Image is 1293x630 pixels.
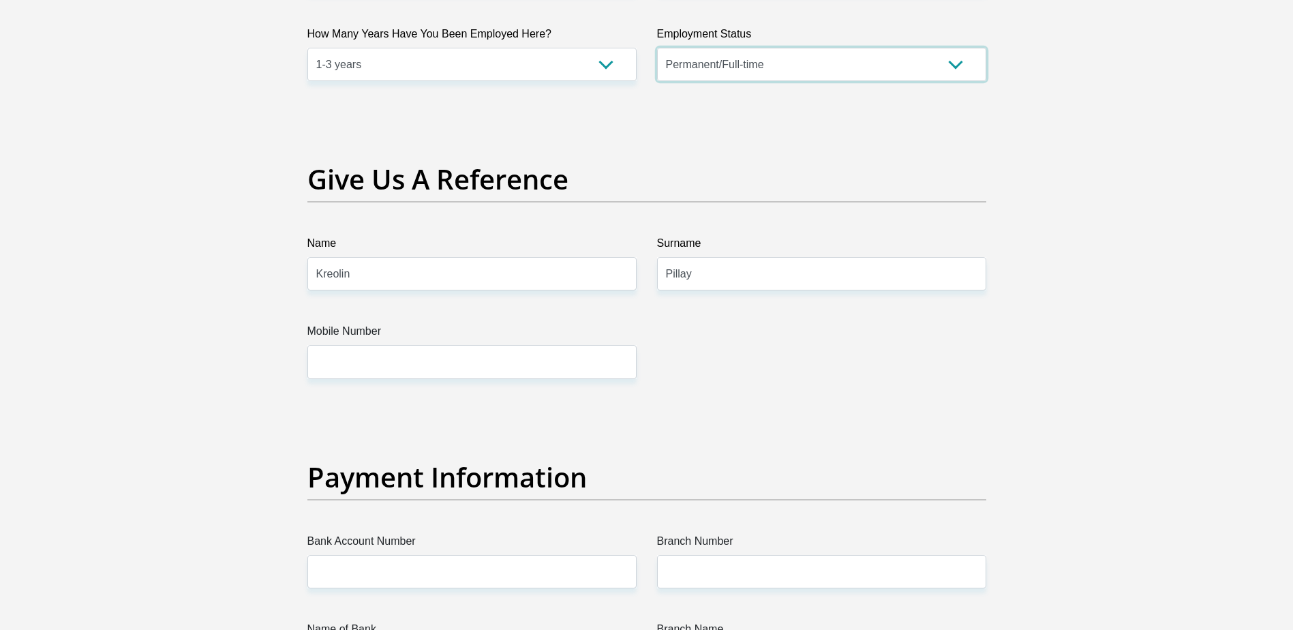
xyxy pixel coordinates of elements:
label: How Many Years Have You Been Employed Here? [307,26,637,48]
label: Mobile Number [307,323,637,345]
label: Branch Number [657,533,986,555]
input: Mobile Number [307,345,637,378]
label: Bank Account Number [307,533,637,555]
label: Name [307,235,637,257]
label: Employment Status [657,26,986,48]
label: Surname [657,235,986,257]
input: Name [307,257,637,290]
input: Branch Number [657,555,986,588]
h2: Payment Information [307,461,986,494]
h2: Give Us A Reference [307,163,986,196]
input: Surname [657,257,986,290]
input: Bank Account Number [307,555,637,588]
